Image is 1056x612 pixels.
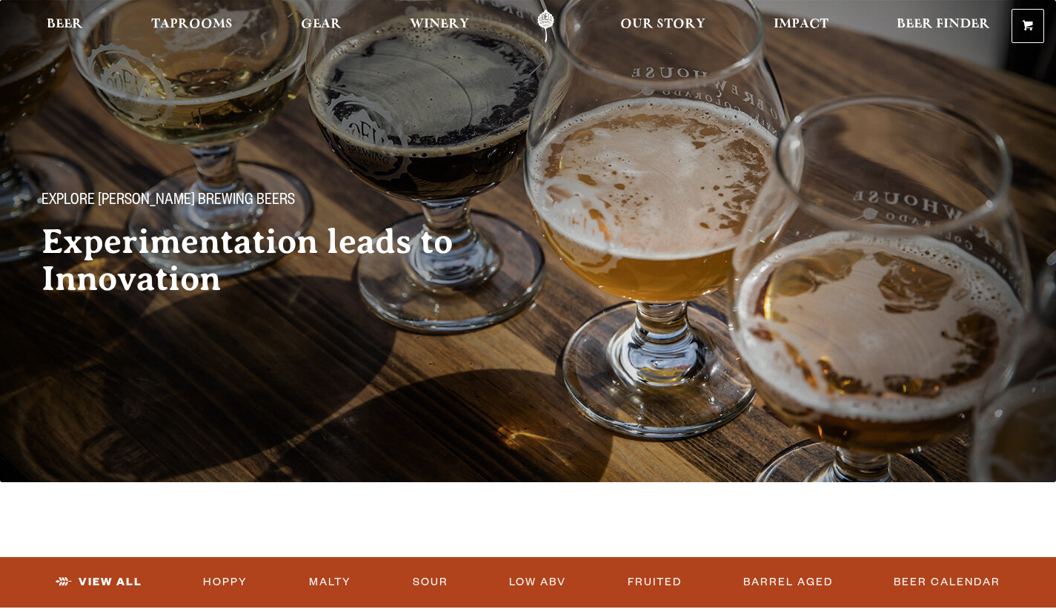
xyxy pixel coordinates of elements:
a: Odell Home [518,10,574,43]
a: Hoppy [197,565,253,599]
a: Beer Finder [887,10,1000,43]
span: Gear [301,19,342,30]
a: Impact [764,10,838,43]
span: Explore [PERSON_NAME] Brewing Beers [41,192,295,211]
span: Taprooms [151,19,233,30]
a: Beer [37,10,93,43]
a: Beer Calendar [888,565,1006,599]
a: Winery [400,10,479,43]
a: Sour [407,565,454,599]
a: Taprooms [142,10,242,43]
span: Impact [774,19,828,30]
a: Fruited [622,565,688,599]
span: Our Story [620,19,705,30]
a: Low ABV [503,565,572,599]
span: Beer Finder [897,19,990,30]
a: Our Story [611,10,715,43]
span: Beer [47,19,83,30]
a: Barrel Aged [737,565,839,599]
h2: Experimentation leads to Innovation [41,223,504,297]
a: View All [50,565,148,599]
a: Malty [303,565,357,599]
span: Winery [410,19,469,30]
a: Gear [291,10,351,43]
